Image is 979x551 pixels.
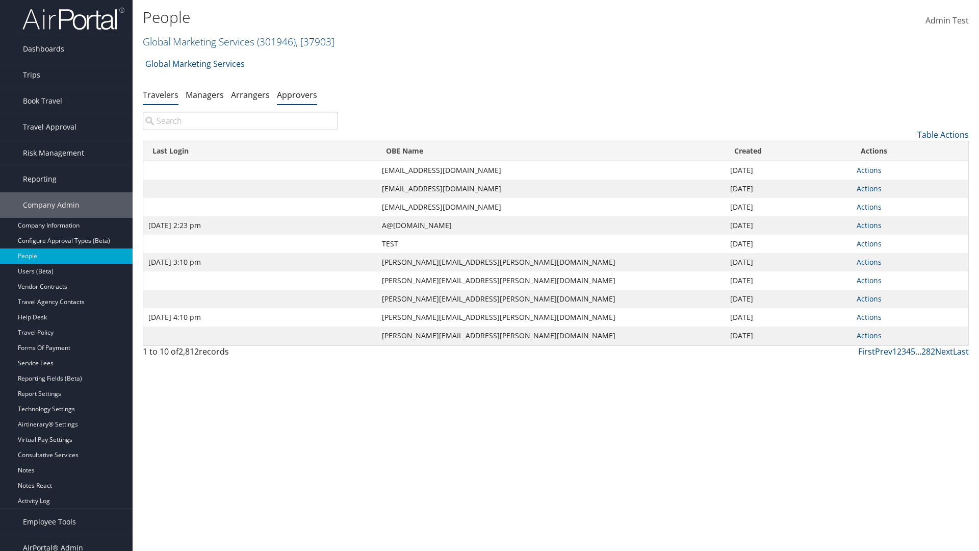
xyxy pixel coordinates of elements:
[178,346,199,357] span: 2,812
[725,253,852,271] td: [DATE]
[23,62,40,88] span: Trips
[925,15,969,26] span: Admin Test
[377,141,726,161] th: OBE Name: activate to sort column ascending
[23,88,62,114] span: Book Travel
[377,290,726,308] td: [PERSON_NAME][EMAIL_ADDRESS][PERSON_NAME][DOMAIN_NAME]
[377,216,726,235] td: A@[DOMAIN_NAME]
[257,35,296,48] span: ( 301946 )
[143,308,377,327] td: [DATE] 4:10 pm
[857,202,882,212] a: Actions
[23,509,76,535] span: Employee Tools
[377,253,726,271] td: [PERSON_NAME][EMAIL_ADDRESS][PERSON_NAME][DOMAIN_NAME]
[23,166,57,192] span: Reporting
[892,346,897,357] a: 1
[857,184,882,193] a: Actions
[22,7,124,31] img: airportal-logo.png
[725,290,852,308] td: [DATE]
[143,7,693,28] h1: People
[23,114,76,140] span: Travel Approval
[725,235,852,253] td: [DATE]
[858,346,875,357] a: First
[231,89,270,101] a: Arrangers
[906,346,911,357] a: 4
[857,257,882,267] a: Actions
[875,346,892,357] a: Prev
[921,346,935,357] a: 282
[143,112,338,130] input: Search
[143,89,178,101] a: Travelers
[857,331,882,340] a: Actions
[935,346,953,357] a: Next
[725,198,852,216] td: [DATE]
[897,346,901,357] a: 2
[725,308,852,327] td: [DATE]
[377,327,726,345] td: [PERSON_NAME][EMAIL_ADDRESS][PERSON_NAME][DOMAIN_NAME]
[725,327,852,345] td: [DATE]
[277,89,317,101] a: Approvers
[377,180,726,198] td: [EMAIL_ADDRESS][DOMAIN_NAME]
[145,54,245,74] a: Global Marketing Services
[857,220,882,230] a: Actions
[377,161,726,180] td: [EMAIL_ADDRESS][DOMAIN_NAME]
[852,141,968,161] th: Actions
[23,140,84,166] span: Risk Management
[917,129,969,140] a: Table Actions
[725,180,852,198] td: [DATE]
[23,36,64,62] span: Dashboards
[143,35,334,48] a: Global Marketing Services
[23,192,80,218] span: Company Admin
[725,271,852,290] td: [DATE]
[857,275,882,285] a: Actions
[377,198,726,216] td: [EMAIL_ADDRESS][DOMAIN_NAME]
[953,346,969,357] a: Last
[857,294,882,304] a: Actions
[725,141,852,161] th: Created: activate to sort column ascending
[296,35,334,48] span: , [ 37903 ]
[377,235,726,253] td: TEST
[143,141,377,161] th: Last Login: activate to sort column ascending
[377,271,726,290] td: [PERSON_NAME][EMAIL_ADDRESS][PERSON_NAME][DOMAIN_NAME]
[377,308,726,327] td: [PERSON_NAME][EMAIL_ADDRESS][PERSON_NAME][DOMAIN_NAME]
[725,161,852,180] td: [DATE]
[925,5,969,37] a: Admin Test
[901,346,906,357] a: 3
[857,165,882,175] a: Actions
[915,346,921,357] span: …
[143,345,338,363] div: 1 to 10 of records
[186,89,224,101] a: Managers
[725,216,852,235] td: [DATE]
[143,253,377,271] td: [DATE] 3:10 pm
[857,312,882,322] a: Actions
[911,346,915,357] a: 5
[143,216,377,235] td: [DATE] 2:23 pm
[857,239,882,248] a: Actions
